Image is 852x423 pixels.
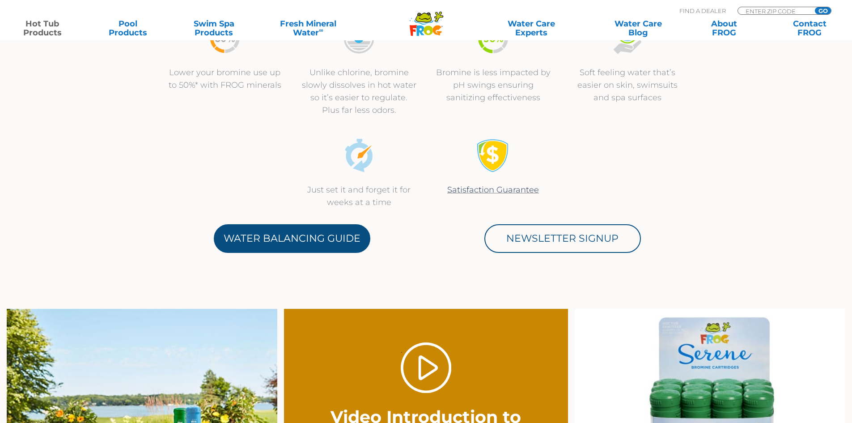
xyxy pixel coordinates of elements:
p: Find A Dealer [679,7,726,15]
a: PoolProducts [95,19,161,37]
input: Zip Code Form [745,7,805,15]
a: Hot TubProducts [9,19,76,37]
img: icon-set-and-forget [342,139,376,172]
a: Water Balancing Guide [214,224,370,253]
a: Satisfaction Guarantee [447,185,539,195]
p: Lower your bromine use up to 50%* with FROG minerals [167,66,283,91]
a: Newsletter Signup [484,224,641,253]
p: Soft feeling water that’s easier on skin, swimsuits and spa surfaces [569,66,686,104]
a: Fresh MineralWater∞ [266,19,350,37]
sup: ∞ [319,26,323,34]
a: Swim SpaProducts [181,19,247,37]
input: GO [815,7,831,14]
a: Water CareBlog [605,19,671,37]
p: Unlike chlorine, bromine slowly dissolves in hot water so it’s easier to regulate. Plus far less ... [301,66,417,116]
img: Satisfaction Guarantee Icon [476,139,510,172]
p: Bromine is less impacted by pH swings ensuring sanitizing effectiveness [435,66,551,104]
a: ContactFROG [776,19,843,37]
a: AboutFROG [691,19,757,37]
a: Water CareExperts [477,19,585,37]
a: Play Video [401,342,451,393]
p: Just set it and forget it for weeks at a time [301,184,417,209]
